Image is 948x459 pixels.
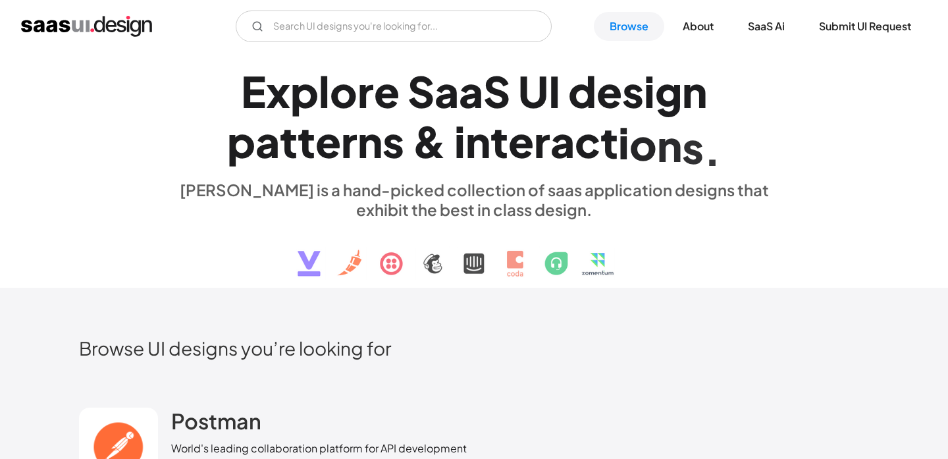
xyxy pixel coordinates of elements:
[483,66,510,117] div: S
[682,122,704,173] div: s
[518,66,548,117] div: U
[568,66,596,117] div: d
[171,408,261,434] h2: Postman
[434,66,459,117] div: a
[290,66,319,117] div: p
[275,219,673,288] img: text, icon, saas logo
[171,441,467,456] div: World's leading collaboration platform for API development
[575,117,600,167] div: c
[298,116,315,167] div: t
[459,66,483,117] div: a
[594,12,664,41] a: Browse
[21,16,152,37] a: home
[357,66,374,117] div: r
[171,180,777,219] div: [PERSON_NAME] is a hand-picked collection of saas application designs that exhibit the best in cl...
[319,66,330,117] div: l
[596,66,622,117] div: e
[241,66,266,117] div: E
[255,116,280,167] div: a
[657,120,682,171] div: n
[227,116,255,167] div: p
[622,66,644,117] div: s
[667,12,729,41] a: About
[79,337,869,360] h2: Browse UI designs you’re looking for
[618,117,629,168] div: i
[732,12,801,41] a: SaaS Ai
[600,117,618,167] div: t
[280,116,298,167] div: t
[412,116,446,167] div: &
[465,116,490,167] div: n
[171,66,777,167] h1: Explore SaaS UI design patterns & interactions.
[490,116,508,167] div: t
[548,66,560,117] div: I
[534,116,550,167] div: r
[454,116,465,167] div: i
[655,66,682,117] div: g
[341,116,357,167] div: r
[374,66,400,117] div: e
[644,66,655,117] div: i
[508,116,534,167] div: e
[704,124,721,175] div: .
[236,11,552,42] form: Email Form
[330,66,357,117] div: o
[236,11,552,42] input: Search UI designs you're looking for...
[382,116,404,167] div: s
[357,116,382,167] div: n
[408,66,434,117] div: S
[682,66,707,117] div: n
[266,66,290,117] div: x
[629,119,657,169] div: o
[315,116,341,167] div: e
[550,116,575,167] div: a
[171,408,261,441] a: Postman
[803,12,927,41] a: Submit UI Request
